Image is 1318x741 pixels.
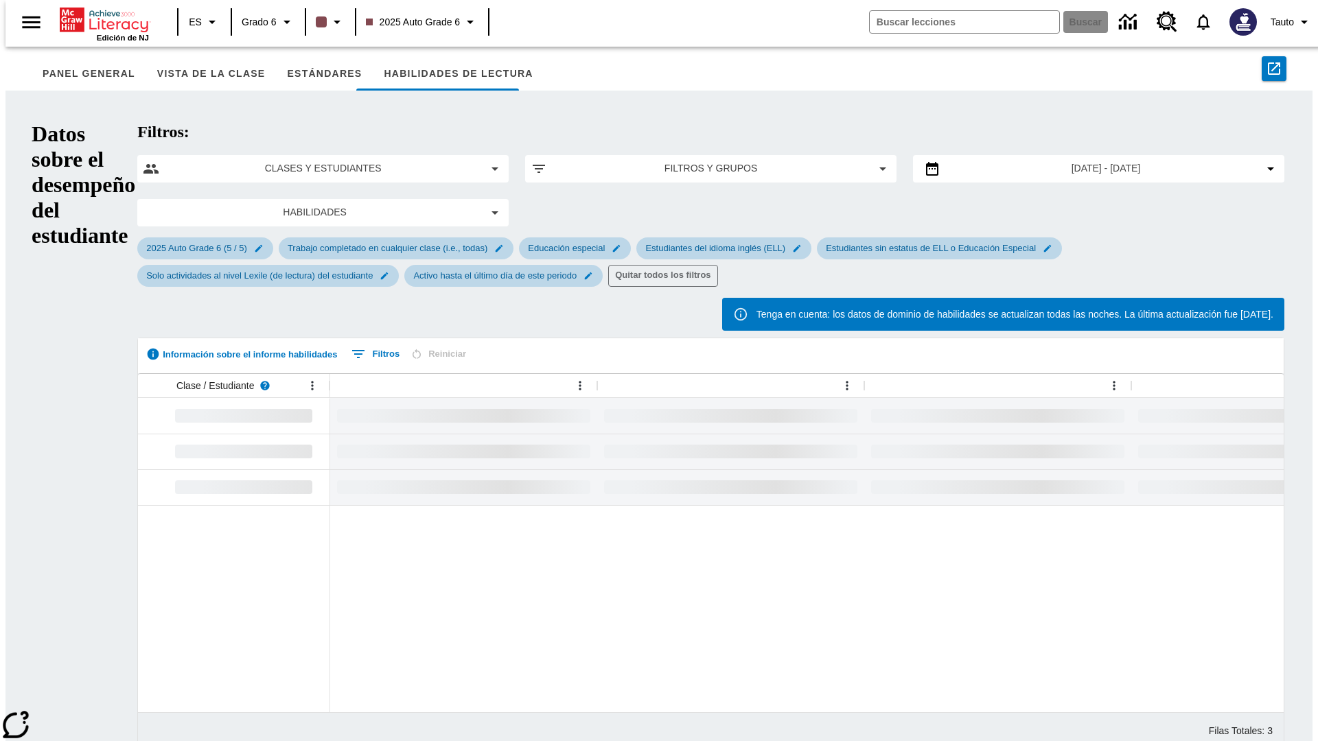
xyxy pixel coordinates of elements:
button: Aplicar filtros opción del menú [531,161,891,177]
button: Abrir el menú lateral [11,2,51,43]
div: Editar Seleccionado filtro de Trabajo completado en cualquier clase (i.e., todas) elemento de sub... [279,237,513,259]
button: El color de la clase es café oscuro. Cambiar el color de la clase. [310,10,351,34]
a: Notificaciones [1186,4,1221,40]
span: Estudiantes sin estatus de ELL o Educación Especial [818,243,1044,253]
button: Seleccione habilidades menu item [143,204,503,221]
button: Escoja un nuevo avatar [1221,4,1265,40]
button: Clase: 2025 Auto Grade 6, Selecciona una clase [360,10,485,34]
h2: Filtros: [137,123,1284,141]
div: Tenga en cuenta: los datos de dominio de habilidades se actualizan todas las noches. La última ac... [756,302,1273,327]
button: Información sobre el informe habilidades [141,344,343,364]
span: Estudiantes del idioma inglés (ELL) [637,243,794,253]
span: Tauto [1271,15,1294,30]
img: Avatar [1229,8,1257,36]
div: Editar Seleccionado filtro de Solo actividades al nivel Lexile (de lectura) del estudiante elemen... [137,265,399,287]
span: ES [189,15,202,30]
button: Abrir menú [837,375,857,396]
span: Activo hasta el último día de este periodo [405,270,585,281]
button: Abrir menú [570,375,590,396]
a: Centro de información [1111,3,1148,41]
span: 2025 Auto Grade 6 [366,15,461,30]
div: Editar Seleccionado filtro de Estudiantes sin estatus de ELL o Educación Especial elemento de sub... [817,237,1062,259]
button: Grado: Grado 6, Elige un grado [236,10,301,34]
span: Clase / Estudiante [176,379,255,392]
input: Buscar campo [870,11,1059,33]
button: Perfil/Configuración [1265,10,1318,34]
button: Habilidades de lectura [373,58,544,91]
div: Editar Seleccionado filtro de Activo hasta el último día de este periodo elemento de submenú [404,265,603,287]
div: Editar Seleccionado filtro de 2025 Auto Grade 6 (5 / 5) elemento de submenú [137,237,273,259]
span: Grado 6 [242,15,277,30]
button: Estándares [276,58,373,91]
span: Solo actividades al nivel Lexile (de lectura) del estudiante [138,270,381,281]
span: [DATE] - [DATE] [1072,161,1141,176]
div: Editar Seleccionado filtro de Estudiantes del idioma inglés (ELL) elemento de submenú [636,237,811,259]
span: Edición de NJ [97,34,149,42]
span: Trabajo completado en cualquier clase (i.e., todas) [279,243,496,253]
button: Seleccione el intervalo de fechas opción del menú [918,161,1279,177]
span: Educación especial [520,243,613,253]
span: Filtros y grupos [558,161,864,176]
a: Centro de recursos, Se abrirá en una pestaña nueva. [1148,3,1186,40]
button: Lenguaje: ES, Selecciona un idioma [183,10,227,34]
button: Panel general [32,58,146,91]
button: Abrir menú [1104,375,1124,396]
span: Información sobre el informe habilidades [163,346,337,362]
span: Habilidades [154,205,476,220]
button: Exportar a CSV [1262,56,1286,81]
span: 2025 Auto Grade 6 (5 / 5) [138,243,255,253]
div: Editar Seleccionado filtro de Educación especial elemento de submenú [519,237,631,259]
button: Vista de la clase [146,58,277,91]
span: Clases y estudiantes [170,161,476,176]
svg: Collapse Date Range Filter [1262,161,1279,177]
button: Abrir menú [302,375,323,396]
div: Filas Totales: 3 [1209,724,1273,738]
button: Seleccione las clases y los estudiantes opción del menú [143,161,503,177]
h1: Datos sobre el desempeño del estudiante [32,121,135,736]
div: Portada [60,5,149,42]
button: Lea más sobre Clase / Estudiante [255,375,275,396]
button: Mostrar filtros [348,343,403,365]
